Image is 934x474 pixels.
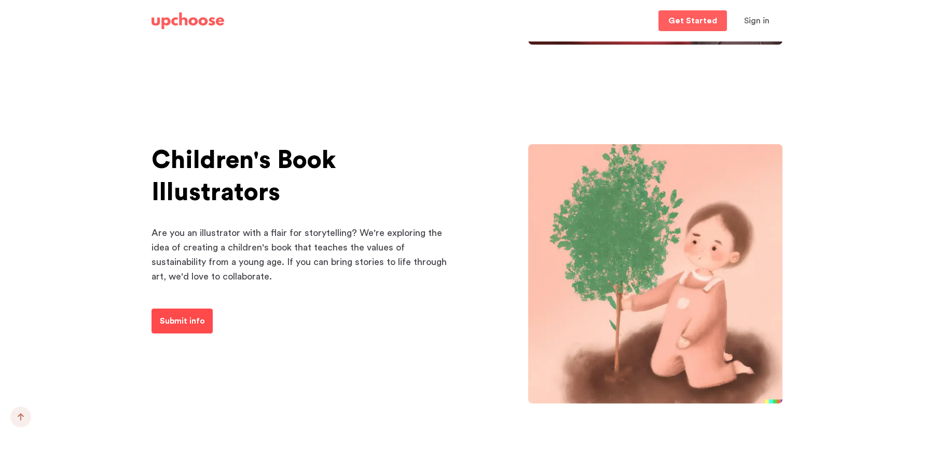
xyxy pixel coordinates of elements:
a: Submit info [152,309,213,333]
span: Children's Book Illustrators [152,148,336,205]
a: UpChoose [152,10,224,32]
span: Sign in [744,17,770,25]
a: Get Started [658,10,727,31]
p: Submit info [160,315,205,327]
button: Sign in [731,10,782,31]
p: Are you an illustrator with a flair for storytelling? We're exploring the idea of creating a chil... [152,226,458,284]
p: Get Started [668,17,717,25]
img: UpChoose [152,12,224,29]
